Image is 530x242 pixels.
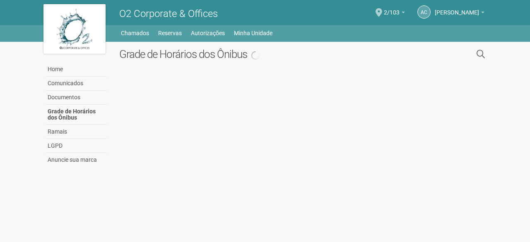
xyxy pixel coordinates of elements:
[43,4,106,54] img: logo.jpg
[121,27,149,39] a: Chamados
[119,8,218,19] span: O2 Corporate & Offices
[46,105,107,125] a: Grade de Horários dos Ônibus
[46,139,107,153] a: LGPD
[158,27,182,39] a: Reservas
[435,10,484,17] a: [PERSON_NAME]
[46,91,107,105] a: Documentos
[417,5,431,19] a: AC
[384,10,405,17] a: 2/103
[46,77,107,91] a: Comunicados
[119,48,391,60] h2: Grade de Horários dos Ônibus
[46,153,107,167] a: Anuncie sua marca
[46,62,107,77] a: Home
[46,125,107,139] a: Ramais
[191,27,225,39] a: Autorizações
[435,1,479,16] span: Anna Carolina Yorio Vianna
[234,27,272,39] a: Minha Unidade
[251,51,260,60] img: spinner.png
[384,1,400,16] span: 2/103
